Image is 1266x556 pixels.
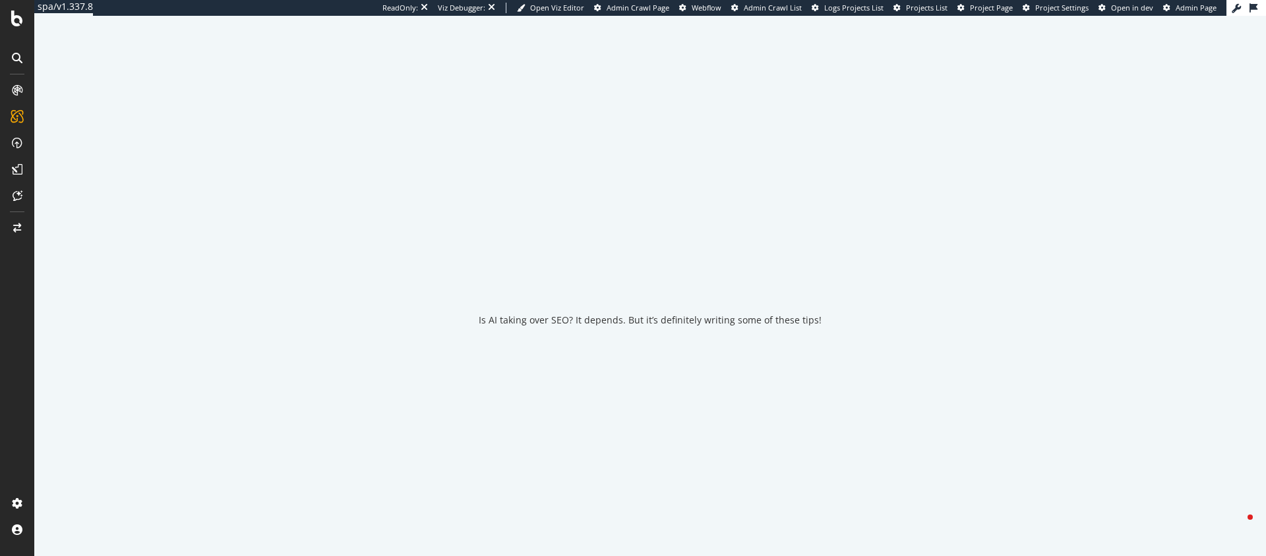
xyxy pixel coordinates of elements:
div: Is AI taking over SEO? It depends. But it’s definitely writing some of these tips! [479,314,822,327]
div: animation [603,245,698,292]
a: Projects List [893,3,948,13]
span: Admin Page [1176,3,1217,13]
span: Projects List [906,3,948,13]
a: Admin Crawl List [731,3,802,13]
span: Webflow [692,3,721,13]
span: Admin Crawl List [744,3,802,13]
span: Open Viz Editor [530,3,584,13]
a: Project Page [957,3,1013,13]
span: Project Settings [1035,3,1089,13]
a: Admin Page [1163,3,1217,13]
a: Logs Projects List [812,3,884,13]
a: Admin Crawl Page [594,3,669,13]
a: Webflow [679,3,721,13]
span: Admin Crawl Page [607,3,669,13]
a: Project Settings [1023,3,1089,13]
iframe: Intercom live chat [1221,511,1253,543]
a: Open Viz Editor [517,3,584,13]
span: Open in dev [1111,3,1153,13]
div: Viz Debugger: [438,3,485,13]
a: Open in dev [1099,3,1153,13]
span: Project Page [970,3,1013,13]
span: Logs Projects List [824,3,884,13]
div: ReadOnly: [382,3,418,13]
